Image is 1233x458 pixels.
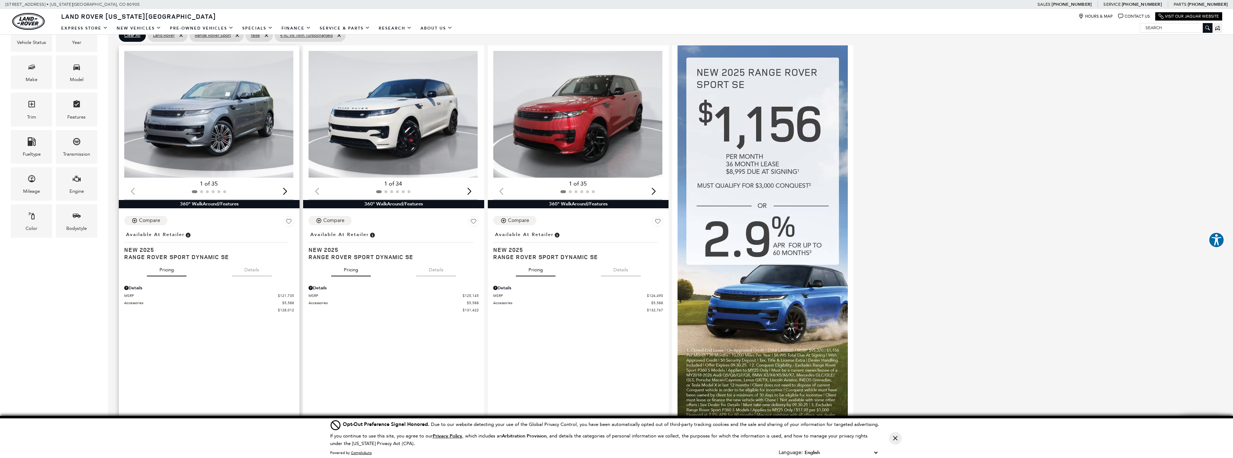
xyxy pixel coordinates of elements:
div: FeaturesFeatures [56,93,97,126]
div: FueltypeFueltype [11,130,52,164]
span: 4.4L V8 Twin Turbocharged [280,31,333,40]
p: If you continue to use this site, you agree to our , which includes an , and details the categori... [330,433,868,446]
button: Compare Vehicle [309,216,352,225]
div: 360° WalkAround/Features [488,200,669,208]
button: details tab [601,261,641,276]
a: [PHONE_NUMBER] [1052,1,1092,7]
div: Features [67,113,86,121]
div: Pricing Details - Range Rover Sport Dynamic SE [493,285,663,291]
button: Save Vehicle [283,216,294,230]
a: Available at RetailerNew 2025Range Rover Sport Dynamic SE [309,230,478,261]
span: Model [72,61,81,76]
div: 1 / 2 [124,51,293,178]
span: $5,588 [651,300,663,306]
span: Service [1103,2,1120,7]
a: $128,012 [124,307,294,313]
div: Due to our website detecting your use of the Global Privacy Control, you have been automatically ... [343,421,879,428]
span: $126,490 [647,293,663,298]
button: Save Vehicle [468,216,479,230]
span: Engine [72,173,81,187]
div: ModelModel [56,55,97,89]
button: pricing tab [331,261,371,276]
div: Pricing Details - Range Rover Sport Dynamic SE [309,285,478,291]
div: Next slide [464,183,474,199]
div: 1 of 34 [309,180,478,188]
input: Search [1140,23,1212,32]
div: YearYear [56,18,97,52]
span: Accessories [124,300,282,306]
div: Language: [779,450,803,455]
button: details tab [416,261,456,276]
span: Available at Retailer [495,231,554,239]
span: Color [27,210,36,224]
a: Finance [277,22,315,35]
span: MSRP [309,293,462,298]
button: pricing tab [516,261,555,276]
span: Available at Retailer [310,231,369,239]
span: MSRP [124,293,278,298]
span: Fueltype [27,135,36,150]
button: pricing tab [147,261,186,276]
span: Land Rover [US_STATE][GEOGRAPHIC_DATA] [61,12,216,21]
a: Visit Our Jaguar Website [1158,14,1219,19]
div: Engine [69,187,84,195]
div: BodystyleBodystyle [56,204,97,238]
img: Land Rover [12,13,45,30]
img: 2025 Land Rover Range Rover Sport Dynamic SE 1 [493,51,662,178]
span: Range Rover Sport [195,31,231,40]
div: Transmission [63,150,90,158]
div: 1 / 2 [493,51,662,178]
span: Sales [1038,2,1050,7]
span: Bodystyle [72,210,81,224]
a: MSRP $126,490 [493,293,663,298]
a: Accessories $5,588 [124,300,294,306]
img: 2025 Land Rover Range Rover Sport Dynamic SE 1 [124,51,293,178]
span: Vehicle is in stock and ready for immediate delivery. Due to demand, availability is subject to c... [185,231,191,239]
div: 360° WalkAround/Features [119,200,300,208]
span: Range Rover Sport Dynamic SE [493,253,658,261]
span: Features [72,98,81,113]
div: 360° WalkAround/Features [303,200,484,208]
span: $5,588 [282,300,294,306]
a: Contact Us [1118,14,1150,19]
div: 1 / 2 [309,51,478,178]
span: Trim [27,98,36,113]
span: $5,588 [467,300,479,306]
span: Range Rover Sport Dynamic SE [124,253,289,261]
span: Parts [1174,2,1187,7]
span: Available at Retailer [126,231,185,239]
a: [PHONE_NUMBER] [1188,1,1228,7]
div: ColorColor [11,204,52,238]
a: Hours & Map [1079,14,1113,19]
span: Transmission [72,135,81,150]
button: Explore your accessibility options [1209,232,1224,248]
a: EXPRESS STORE [57,22,112,35]
span: Mileage [27,173,36,187]
select: Language Select [803,449,879,457]
div: Make [26,76,37,84]
div: Year [72,39,81,46]
span: Vehicle is in stock and ready for immediate delivery. Due to demand, availability is subject to c... [369,231,375,239]
a: MSRP $121,735 [124,293,294,298]
button: Close Button [889,432,902,445]
a: About Us [416,22,457,35]
a: $131,422 [309,307,478,313]
div: Vehicle Status [17,39,46,46]
aside: Accessibility Help Desk [1209,232,1224,249]
nav: Main Navigation [57,22,457,35]
div: Compare [323,217,345,224]
span: New 2025 [309,246,473,253]
div: Compare [508,217,529,224]
a: Available at RetailerNew 2025Range Rover Sport Dynamic SE [493,230,663,261]
span: MSRP [493,293,647,298]
a: $132,767 [493,307,663,313]
a: Service & Parts [315,22,374,35]
div: TrimTrim [11,93,52,126]
u: Privacy Policy [433,433,462,439]
a: [PHONE_NUMBER] [1122,1,1162,7]
a: land-rover [12,13,45,30]
div: Fueltype [23,150,41,158]
div: VehicleVehicle Status [11,18,52,52]
button: Compare Vehicle [493,216,536,225]
div: 1 of 35 [493,180,662,188]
